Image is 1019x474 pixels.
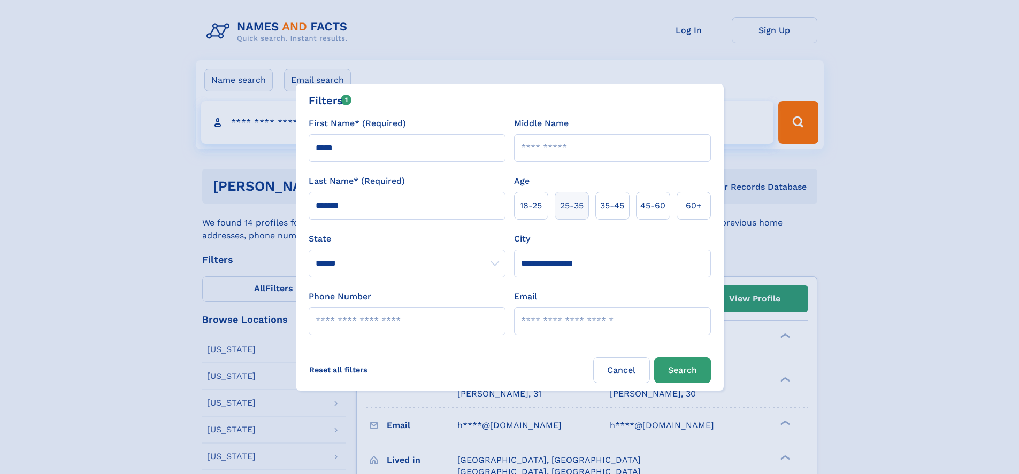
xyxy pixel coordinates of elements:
label: State [309,232,505,245]
label: Reset all filters [302,357,374,383]
label: Middle Name [514,117,569,130]
label: First Name* (Required) [309,117,406,130]
span: 45‑60 [640,199,665,212]
button: Search [654,357,711,383]
span: 35‑45 [600,199,624,212]
label: Phone Number [309,290,371,303]
label: Last Name* (Required) [309,175,405,188]
div: Filters [309,92,352,108]
span: 25‑35 [560,199,584,212]
label: Cancel [593,357,650,383]
label: City [514,232,530,245]
label: Age [514,175,530,188]
span: 18‑25 [520,199,542,212]
span: 60+ [686,199,702,212]
label: Email [514,290,537,303]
